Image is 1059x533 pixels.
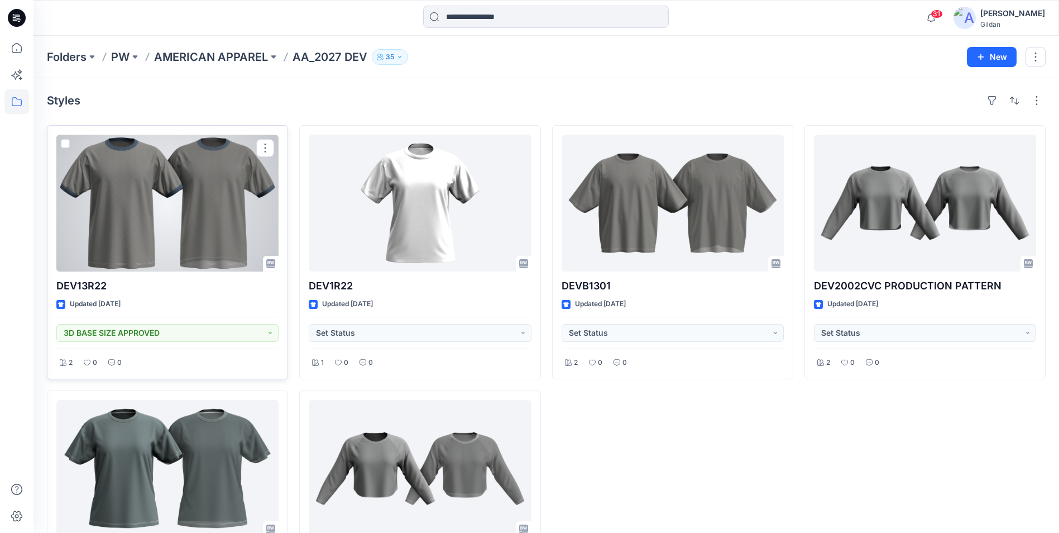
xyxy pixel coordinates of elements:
a: DEVB1301 [562,135,784,272]
p: 35 [386,51,394,63]
p: Updated [DATE] [322,298,373,310]
div: Gildan [980,20,1045,28]
a: DEV2002CVC PRODUCTION PATTERN [814,135,1036,272]
img: avatar [953,7,976,29]
div: [PERSON_NAME] [980,7,1045,20]
p: 0 [875,357,879,369]
p: 0 [117,357,122,369]
h4: Styles [47,94,80,107]
p: Updated [DATE] [827,298,878,310]
p: DEV1R22 [309,278,531,294]
p: 0 [344,357,348,369]
p: 2 [69,357,73,369]
p: Updated [DATE] [575,298,626,310]
p: DEV2002CVC PRODUCTION PATTERN [814,278,1036,294]
p: 2 [826,357,830,369]
a: Folders [47,49,87,65]
p: 0 [622,357,627,369]
button: 35 [372,49,408,65]
p: 2 [574,357,578,369]
p: 1 [321,357,324,369]
span: 31 [931,9,943,18]
a: DEV1R22 [309,135,531,272]
button: New [967,47,1017,67]
a: AMERICAN APPAREL [154,49,268,65]
p: 0 [850,357,855,369]
a: PW [111,49,130,65]
p: 0 [598,357,602,369]
p: DEV13R22 [56,278,279,294]
p: 0 [93,357,97,369]
p: AA_2027 DEV [293,49,367,65]
p: Updated [DATE] [70,298,121,310]
a: DEV13R22 [56,135,279,272]
p: DEVB1301 [562,278,784,294]
p: 0 [368,357,373,369]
